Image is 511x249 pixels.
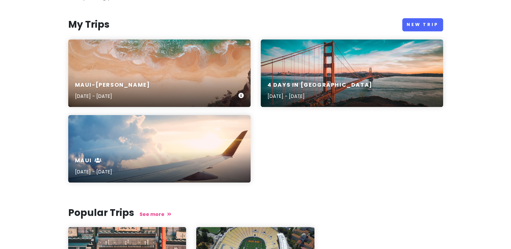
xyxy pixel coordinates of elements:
[75,168,112,175] p: [DATE] - [DATE]
[267,92,373,100] p: [DATE] - [DATE]
[68,39,251,107] a: aerial view of seashoreMaui-[PERSON_NAME][DATE] - [DATE]
[267,82,373,89] h6: 4 Days in [GEOGRAPHIC_DATA]
[68,115,251,183] a: aerial photography of airlinermaui[DATE] - [DATE]
[261,39,443,107] a: 4 Days in [GEOGRAPHIC_DATA][DATE] - [DATE]
[75,157,112,164] h6: maui
[402,18,443,31] a: New Trip
[139,211,171,218] a: See more
[75,82,150,89] h6: Maui-[PERSON_NAME]
[75,92,150,100] p: [DATE] - [DATE]
[68,19,109,31] h3: My Trips
[68,207,443,219] h3: Popular Trips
